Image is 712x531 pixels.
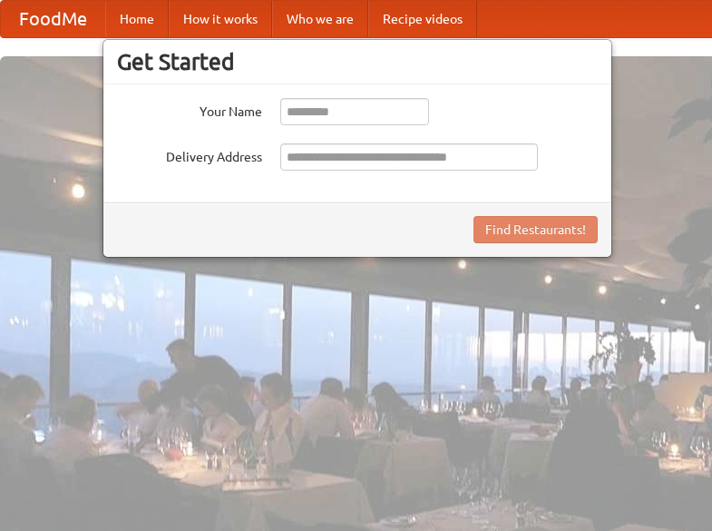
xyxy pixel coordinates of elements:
[117,143,262,166] label: Delivery Address
[1,1,105,37] a: FoodMe
[169,1,272,37] a: How it works
[368,1,477,37] a: Recipe videos
[272,1,368,37] a: Who we are
[117,98,262,121] label: Your Name
[105,1,169,37] a: Home
[473,216,598,243] button: Find Restaurants!
[117,48,598,75] h3: Get Started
